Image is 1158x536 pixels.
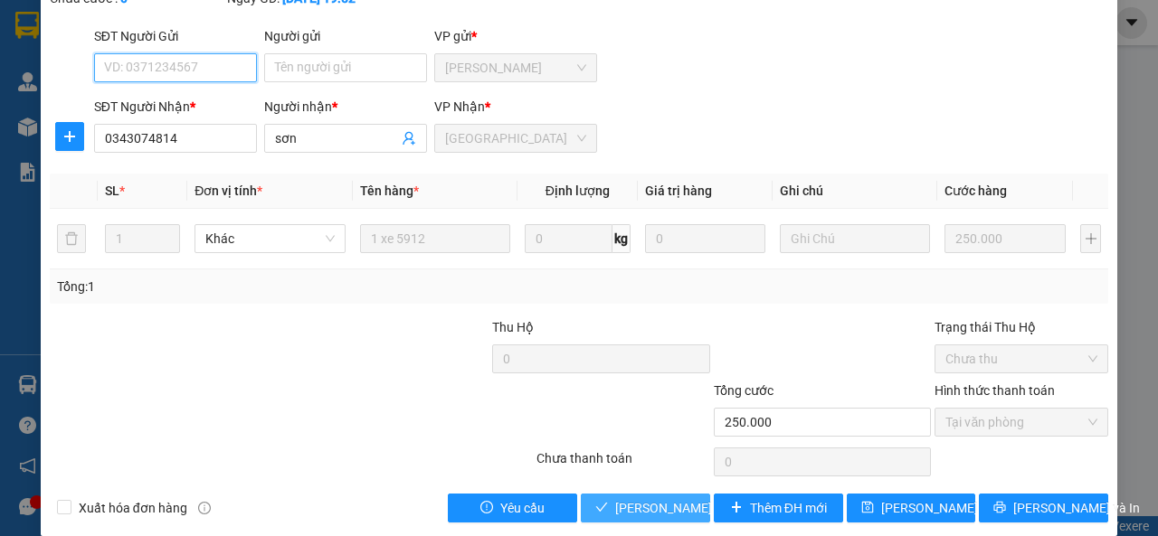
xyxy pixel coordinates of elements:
span: kg [612,224,631,253]
button: check[PERSON_NAME] và Giao hàng [581,494,710,522]
span: [PERSON_NAME] thay đổi [881,498,1026,518]
span: Thu Hộ [492,320,534,334]
div: Chưa thanh toán [535,448,712,480]
span: [PERSON_NAME] và Giao hàng [615,498,789,518]
span: Xuất hóa đơn hàng [71,498,195,518]
div: VP gửi [434,26,597,46]
span: Yêu cầu [500,498,545,518]
span: plus [56,129,83,144]
label: Hình thức thanh toán [935,383,1055,398]
button: printer[PERSON_NAME] và In [979,494,1108,522]
div: Người gửi [264,26,427,46]
span: Định lượng [546,183,610,198]
span: Tổng cước [714,383,774,398]
div: Người nhận [264,97,427,117]
span: Thêm ĐH mới [750,498,827,518]
span: user-add [402,131,416,146]
span: Tại văn phòng [945,409,1097,436]
span: Chưa thu [945,345,1097,372]
button: delete [57,224,86,253]
span: exclamation-circle [480,501,493,515]
span: printer [993,501,1006,515]
span: Sài Gòn [445,125,586,152]
span: Giá trị hàng [645,183,712,198]
button: plusThêm ĐH mới [714,494,843,522]
button: save[PERSON_NAME] thay đổi [847,494,976,522]
span: VP Nhận [434,99,485,114]
button: plus [55,122,84,151]
button: exclamation-circleYêu cầu [448,494,577,522]
span: SL [105,183,119,198]
span: plus [730,501,743,515]
span: Khác [205,225,334,252]
div: Trạng thái Thu Hộ [935,317,1108,337]
span: Tên hàng [360,183,419,198]
span: [PERSON_NAME] và In [1013,498,1140,518]
span: save [861,501,874,515]
input: 0 [944,224,1066,253]
span: info-circle [198,502,211,514]
span: Phan Rang [445,54,586,81]
input: 0 [645,224,765,253]
div: Tổng: 1 [57,277,449,296]
div: SĐT Người Nhận [94,97,257,117]
span: check [595,501,608,515]
input: VD: Bàn, Ghế [360,224,510,253]
input: Ghi Chú [780,224,930,253]
span: Cước hàng [944,183,1007,198]
th: Ghi chú [773,174,937,209]
div: SĐT Người Gửi [94,26,257,46]
span: Đơn vị tính [195,183,262,198]
button: plus [1080,224,1101,253]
